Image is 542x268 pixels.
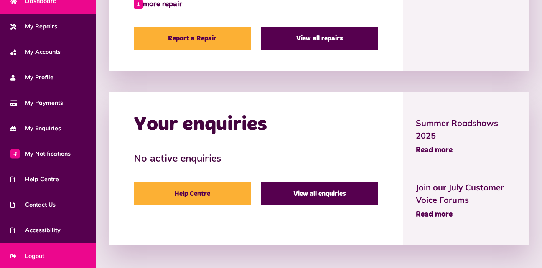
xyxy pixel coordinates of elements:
[134,153,378,165] h3: No active enquiries
[416,181,517,206] span: Join our July Customer Voice Forums
[10,22,57,31] span: My Repairs
[10,200,56,209] span: Contact Us
[261,182,378,205] a: View all enquiries
[134,182,251,205] a: Help Centre
[416,211,453,218] span: Read more
[10,149,71,158] span: My Notifications
[134,113,267,137] h2: Your enquiries
[10,149,20,158] span: 4
[416,117,517,156] a: Summer Roadshows 2025 Read more
[10,252,44,260] span: Logout
[10,73,53,82] span: My Profile
[10,175,59,184] span: Help Centre
[10,48,61,56] span: My Accounts
[261,27,378,50] a: View all repairs
[10,226,61,235] span: Accessibility
[10,124,61,133] span: My Enquiries
[416,147,453,154] span: Read more
[10,99,63,107] span: My Payments
[416,117,517,142] span: Summer Roadshows 2025
[134,27,251,50] a: Report a Repair
[416,181,517,220] a: Join our July Customer Voice Forums Read more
